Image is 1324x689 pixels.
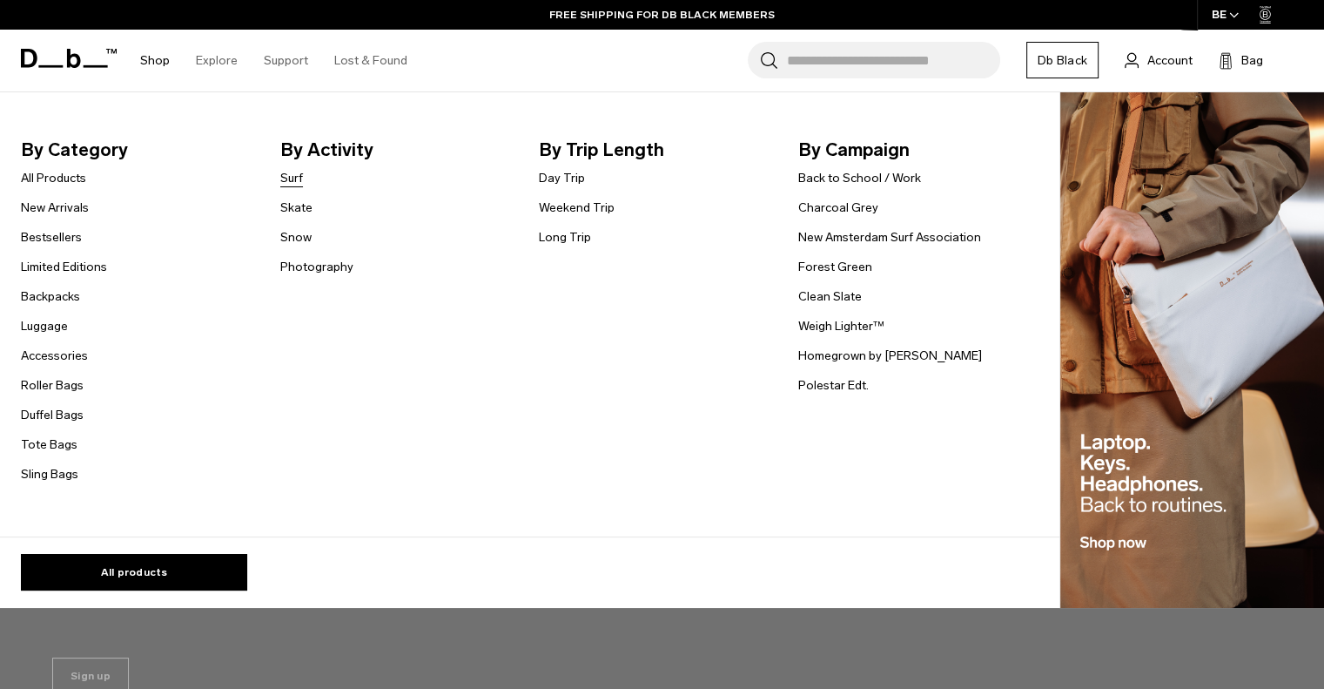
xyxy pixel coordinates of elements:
[264,30,308,91] a: Support
[334,30,407,91] a: Lost & Found
[798,258,872,276] a: Forest Green
[280,258,353,276] a: Photography
[21,136,252,164] span: By Category
[140,30,170,91] a: Shop
[539,169,585,187] a: Day Trip
[21,406,84,424] a: Duffel Bags
[1241,51,1263,70] span: Bag
[21,199,89,217] a: New Arrivals
[21,376,84,395] a: Roller Bags
[1147,51,1193,70] span: Account
[539,228,591,247] a: Long Trip
[798,199,878,217] a: Charcoal Grey
[21,169,86,187] a: All Products
[798,347,982,365] a: Homegrown by [PERSON_NAME]
[798,376,869,395] a: Polestar Edt.
[1060,92,1324,609] img: Db
[798,136,1030,164] span: By Campaign
[21,436,77,454] a: Tote Bags
[1026,42,1099,78] a: Db Black
[280,199,313,217] a: Skate
[539,136,770,164] span: By Trip Length
[798,287,862,306] a: Clean Slate
[1219,50,1263,71] button: Bag
[280,136,512,164] span: By Activity
[21,317,68,335] a: Luggage
[196,30,238,91] a: Explore
[280,169,303,187] a: Surf
[549,7,775,23] a: FREE SHIPPING FOR DB BLACK MEMBERS
[21,347,88,365] a: Accessories
[539,199,615,217] a: Weekend Trip
[127,30,420,91] nav: Main Navigation
[798,317,884,335] a: Weigh Lighter™
[21,258,107,276] a: Limited Editions
[21,465,78,483] a: Sling Bags
[798,169,921,187] a: Back to School / Work
[798,228,981,247] a: New Amsterdam Surf Association
[21,287,80,306] a: Backpacks
[21,228,82,247] a: Bestsellers
[21,554,247,591] a: All products
[1125,50,1193,71] a: Account
[280,228,312,247] a: Snow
